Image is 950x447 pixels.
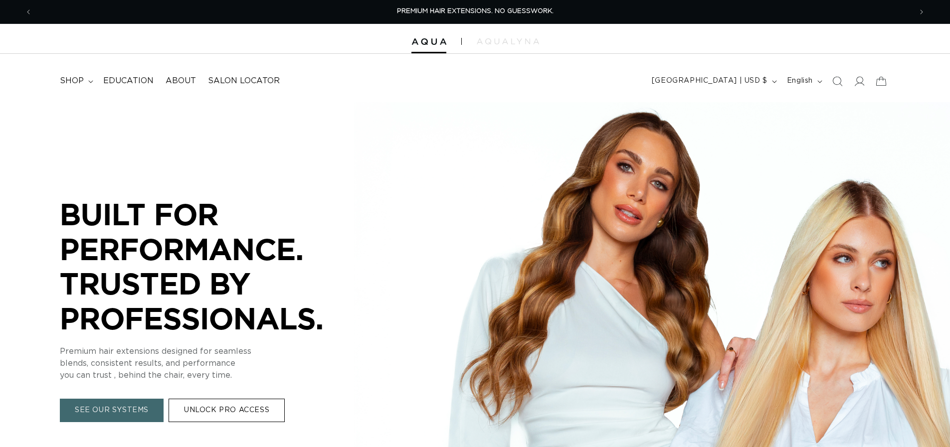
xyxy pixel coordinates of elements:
[160,70,202,92] a: About
[652,76,767,86] span: [GEOGRAPHIC_DATA] | USD $
[826,70,848,92] summary: Search
[169,399,285,423] a: UNLOCK PRO ACCESS
[911,2,933,21] button: Next announcement
[166,76,196,86] span: About
[202,70,286,92] a: Salon Locator
[60,76,84,86] span: shop
[60,399,164,423] a: SEE OUR SYSTEMS
[411,38,446,45] img: Aqua Hair Extensions
[60,346,359,358] p: Premium hair extensions designed for seamless
[17,2,39,21] button: Previous announcement
[60,358,359,370] p: blends, consistent results, and performance
[60,197,359,335] p: BUILT FOR PERFORMANCE. TRUSTED BY PROFESSIONALS.
[208,76,280,86] span: Salon Locator
[397,8,554,14] span: PREMIUM HAIR EXTENSIONS. NO GUESSWORK.
[787,76,813,86] span: English
[646,72,781,91] button: [GEOGRAPHIC_DATA] | USD $
[477,38,539,44] img: aqualyna.com
[781,72,826,91] button: English
[60,370,359,382] p: you can trust , behind the chair, every time.
[97,70,160,92] a: Education
[103,76,154,86] span: Education
[54,70,97,92] summary: shop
